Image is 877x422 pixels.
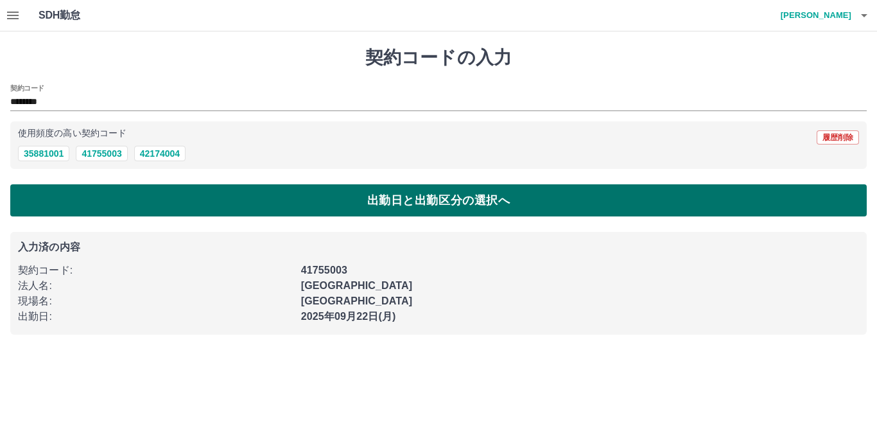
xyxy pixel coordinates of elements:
[301,280,413,291] b: [GEOGRAPHIC_DATA]
[134,146,186,161] button: 42174004
[18,129,126,138] p: 使用頻度の高い契約コード
[18,294,293,309] p: 現場名 :
[18,263,293,278] p: 契約コード :
[301,295,413,306] b: [GEOGRAPHIC_DATA]
[18,146,69,161] button: 35881001
[18,309,293,324] p: 出勤日 :
[301,265,347,276] b: 41755003
[10,47,867,69] h1: 契約コードの入力
[10,83,44,93] h2: 契約コード
[301,311,396,322] b: 2025年09月22日(月)
[10,184,867,216] button: 出勤日と出勤区分の選択へ
[18,278,293,294] p: 法人名 :
[18,242,859,252] p: 入力済の内容
[76,146,127,161] button: 41755003
[817,130,859,145] button: 履歴削除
